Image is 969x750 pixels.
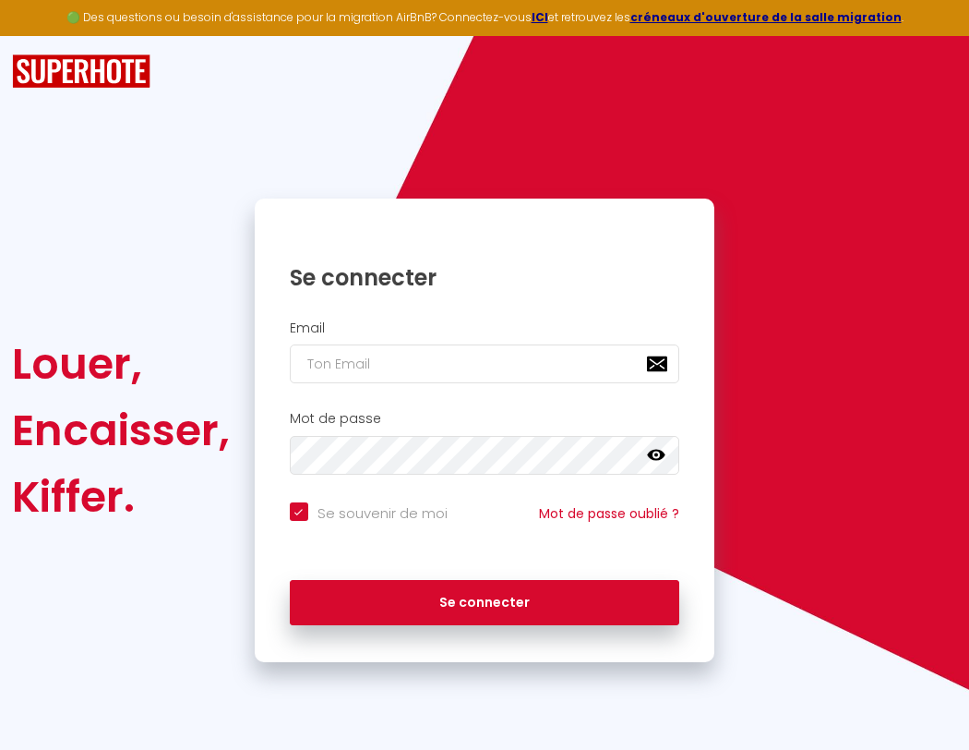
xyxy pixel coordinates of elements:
[290,321,680,336] h2: Email
[539,504,679,523] a: Mot de passe oublié ?
[290,263,680,292] h1: Se connecter
[290,345,680,383] input: Ton Email
[290,580,680,626] button: Se connecter
[12,397,230,464] div: Encaisser,
[532,9,548,25] a: ICI
[12,331,230,397] div: Louer,
[12,464,230,530] div: Kiffer.
[630,9,902,25] a: créneaux d'ouverture de la salle migration
[12,54,150,89] img: SuperHote logo
[290,411,680,427] h2: Mot de passe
